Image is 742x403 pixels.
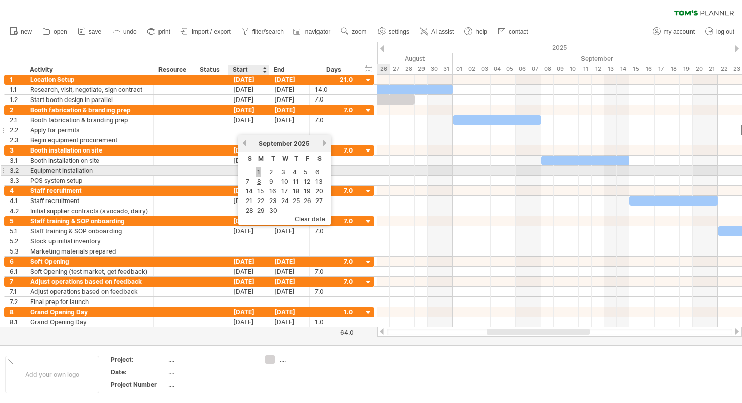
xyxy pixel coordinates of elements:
div: 7.0 [315,267,353,276]
div: Staff training & SOP onboarding [30,216,148,226]
div: Marketing materials prepared [30,246,148,256]
div: 7.1 [10,287,25,296]
span: Friday [306,155,309,162]
div: 1.1 [10,85,25,94]
div: 4 [10,186,25,195]
div: 7.0 [315,226,353,236]
a: log out [703,25,737,38]
div: [DATE] [228,75,269,84]
span: settings [389,28,409,35]
a: 26 [303,196,312,206]
div: [DATE] [269,267,310,276]
div: 2.1 [10,115,25,125]
div: Tuesday, 26 August 2025 [377,64,390,74]
div: Location Setup [30,75,148,84]
div: .... [168,380,253,389]
div: Sunday, 7 September 2025 [528,64,541,74]
a: 13 [314,177,324,186]
div: Friday, 12 September 2025 [592,64,604,74]
span: import / export [192,28,231,35]
span: navigator [305,28,330,35]
span: Monday [258,155,264,162]
div: 1 [10,75,25,84]
div: [DATE] [228,226,269,236]
div: Monday, 8 September 2025 [541,64,554,74]
div: [DATE] [269,257,310,266]
a: save [75,25,104,38]
div: 7.0 [315,196,353,206]
div: Friday, 19 September 2025 [680,64,693,74]
div: [DATE] [269,317,310,327]
div: 2.2 [10,125,25,135]
div: Monday, 15 September 2025 [629,64,642,74]
span: zoom [352,28,366,35]
div: Monday, 1 September 2025 [453,64,465,74]
div: Thursday, 11 September 2025 [579,64,592,74]
div: Sunday, 21 September 2025 [705,64,718,74]
a: 20 [314,186,324,196]
div: Sunday, 14 September 2025 [617,64,629,74]
a: print [145,25,173,38]
div: 1.2 [10,95,25,105]
div: Resource [158,65,189,75]
div: 5.1 [10,226,25,236]
div: .... [280,355,335,364]
div: 5.3 [10,246,25,256]
a: 8 [256,177,262,186]
div: 3.2 [10,166,25,175]
a: 24 [280,196,290,206]
div: Begin equipment procurement [30,135,148,145]
span: my account [664,28,695,35]
div: Friday, 29 August 2025 [415,64,428,74]
div: [DATE] [228,277,269,286]
a: 30 [268,206,278,215]
div: Saturday, 20 September 2025 [693,64,705,74]
div: Project: [111,355,166,364]
div: [DATE] [228,216,269,226]
div: 7.0 [315,287,353,296]
a: 28 [245,206,254,215]
span: contact [509,28,528,35]
div: Apply for permits [30,125,148,135]
a: previous [241,139,248,147]
a: 5 [303,167,308,177]
div: Start [233,65,263,75]
div: [DATE] [228,95,269,105]
span: AI assist [431,28,454,35]
a: 29 [256,206,266,215]
span: Wednesday [282,155,288,162]
a: 19 [303,186,312,196]
div: Monday, 22 September 2025 [718,64,730,74]
a: 17 [280,186,289,196]
span: filter/search [252,28,284,35]
div: 3 [10,145,25,155]
span: print [158,28,170,35]
span: 2025 [294,140,310,147]
div: Booth fabrication & branding prep [30,105,148,115]
div: [DATE] [269,75,310,84]
div: 7.0 [315,115,353,125]
div: 64.0 [310,329,354,336]
div: 1.0 [315,317,353,327]
div: [DATE] [228,156,269,165]
div: 6 [10,257,25,266]
a: my account [650,25,698,38]
div: Tuesday, 2 September 2025 [465,64,478,74]
div: Date: [111,368,166,376]
div: Saturday, 13 September 2025 [604,64,617,74]
div: Staff training & SOP onboarding [30,226,148,236]
div: Days [309,65,357,75]
div: [DATE] [269,95,310,105]
span: Thursday [294,155,298,162]
div: Grand Opening Day [30,307,148,317]
div: Activity [30,65,148,75]
div: Equipment installation [30,166,148,175]
div: [DATE] [228,105,269,115]
div: Wednesday, 10 September 2025 [566,64,579,74]
div: Tuesday, 16 September 2025 [642,64,655,74]
div: Project Number [111,380,166,389]
a: 6 [314,167,321,177]
div: 14.0 [315,85,353,94]
span: undo [123,28,137,35]
span: clear date [295,215,325,223]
